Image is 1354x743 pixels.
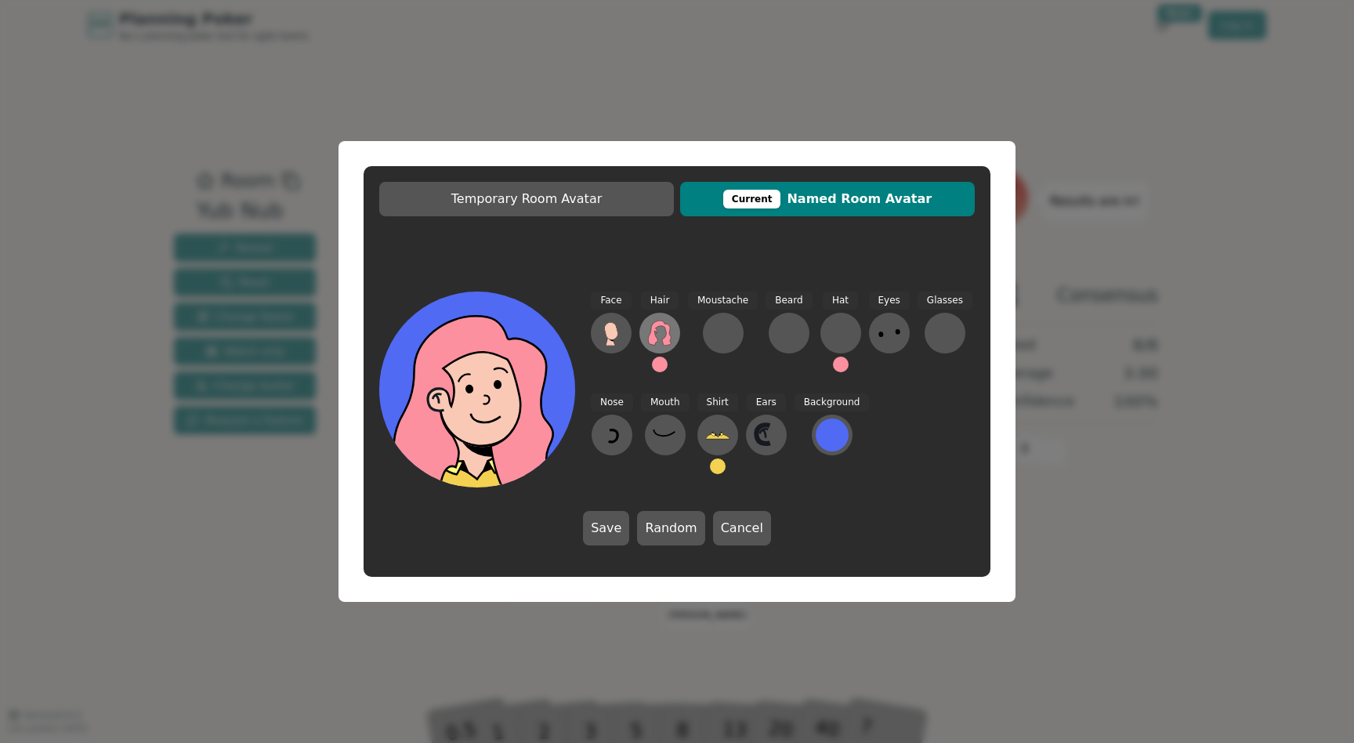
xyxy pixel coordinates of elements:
span: Background [795,393,870,411]
button: Save [583,511,629,545]
span: Eyes [869,292,910,310]
button: CurrentNamed Room Avatar [680,182,975,216]
span: Ears [747,393,786,411]
span: Hair [641,292,679,310]
span: Moustache [688,292,758,310]
span: Temporary Room Avatar [387,190,666,208]
span: Hat [823,292,858,310]
span: Mouth [641,393,690,411]
button: Temporary Room Avatar [379,182,674,216]
span: Face [591,292,631,310]
span: Beard [766,292,812,310]
div: This avatar will be displayed in dedicated rooms [723,190,781,208]
button: Cancel [713,511,771,545]
span: Nose [591,393,633,411]
span: Glasses [918,292,972,310]
button: Random [637,511,704,545]
span: Named Room Avatar [688,190,967,208]
span: Shirt [697,393,738,411]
